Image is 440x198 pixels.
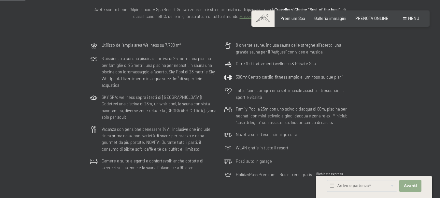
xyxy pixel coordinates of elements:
p: 6 piscine, tra cui una piscina sportiva di 25 metri, una piscina per famiglie di 25 metri, una pi... [102,55,216,88]
a: PRENOTA ONLINE [355,16,389,21]
span: Avanti [404,183,417,189]
p: Utilizzo dell‘ampia area Wellness su 7.700 m² [102,42,181,48]
p: Tutto l’anno, programma settimanale assistito di escursioni, sport e vitalità [236,87,350,100]
p: 8 diverse saune, inclusa sauna delle streghe all’aperto, una grande sauna per il "Aufguss" con vi... [236,42,350,55]
strong: Travellers' Choice "Best of the best" [275,7,340,12]
p: Family Pool a 25m con uno scivolo d'acqua di 60m, piscina per neonati con mini-scivolo e gioci d'... [236,106,350,126]
span: Menu [408,16,419,21]
p: Camere e suite eleganti e confortevoli: anche dottate di jaccuzzi sul balcone e la sauna finlande... [102,158,216,171]
p: Navetta sci ed escursioni gratuita [236,131,297,138]
a: Galleria immagini [314,16,346,21]
p: WLAN gratis in tutto il resort [236,145,289,151]
p: Avete scelto bene: l’Alpine Luxury Spa Resort Schwarzenstein è stato premiato da Tripadvisor con ... [90,6,350,20]
p: Vacanza con pensione benessere ¾ All Inclusive che include ricca prima colazione, varietà di snac... [102,126,216,153]
p: Posti auto in garage [236,158,272,164]
p: 300m² Centro cardio-fitness ampio e luminoso su due piani [236,74,343,80]
span: Richiesta express [316,172,343,176]
p: Oltre 100 trattamenti wellness & Private Spa [236,60,316,67]
a: Premium Spa [280,16,305,21]
button: Avanti [399,180,421,192]
a: Prezzi bambini e camere per famiglie [240,14,307,19]
p: HolidayPass Premium – Bus e treno gratis [236,171,312,178]
p: SKY SPA: wellness sopra i tetti di [GEOGRAPHIC_DATA]! Godetevi una piscina di 23m, un whirlpool, ... [102,94,216,121]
